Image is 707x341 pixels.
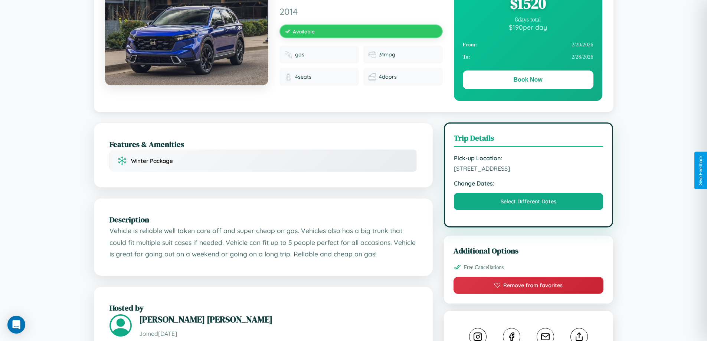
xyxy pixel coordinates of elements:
h3: [PERSON_NAME] [PERSON_NAME] [139,313,417,325]
h2: Features & Amenities [109,139,417,150]
span: gas [295,51,304,58]
h3: Trip Details [454,132,603,147]
button: Select Different Dates [454,193,603,210]
span: Free Cancellations [464,264,504,270]
p: Vehicle is reliable well taken care off and super cheap on gas. Vehicles also has a big trunk tha... [109,225,417,260]
span: [STREET_ADDRESS] [454,165,603,172]
span: Available [293,28,315,35]
img: Doors [369,73,376,81]
span: 31 mpg [379,51,395,58]
span: 4 doors [379,73,397,80]
img: Fuel efficiency [369,51,376,58]
div: 2 / 20 / 2026 [463,39,593,51]
strong: From: [463,42,477,48]
span: 4 seats [295,73,311,80]
div: Give Feedback [698,155,703,186]
strong: Pick-up Location: [454,154,603,162]
img: Fuel type [285,51,292,58]
div: 8 days total [463,16,593,23]
button: Book Now [463,71,593,89]
div: 2 / 28 / 2026 [463,51,593,63]
button: Remove from favorites [454,277,604,294]
span: Winter Package [131,157,173,164]
span: 2014 [279,6,443,17]
div: $ 190 per day [463,23,593,31]
img: Seats [285,73,292,81]
strong: To: [463,54,470,60]
h2: Hosted by [109,302,417,313]
h3: Additional Options [454,245,604,256]
p: Joined [DATE] [139,328,417,339]
h2: Description [109,214,417,225]
div: Open Intercom Messenger [7,316,25,334]
strong: Change Dates: [454,180,603,187]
